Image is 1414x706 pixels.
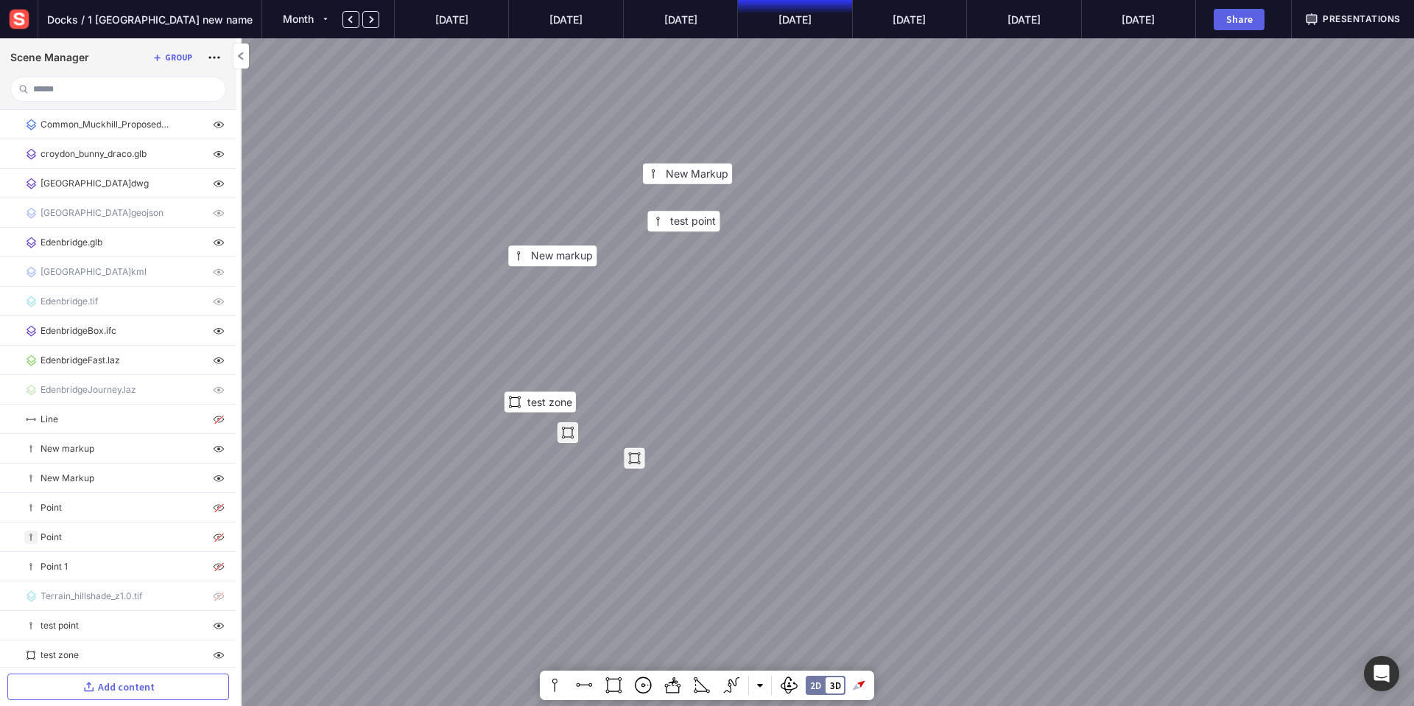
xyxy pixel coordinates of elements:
p: Point 1 [41,560,68,573]
p: New Markup [41,472,94,485]
h1: Scene Manager [10,52,89,64]
div: Share [1220,14,1258,24]
p: EdenbridgeFast.laz [41,354,120,367]
p: Point [41,501,62,514]
img: visibility-off.svg [210,528,228,546]
span: New Markup [666,167,728,180]
button: Share [1214,9,1264,30]
img: visibility-on.svg [210,116,228,133]
span: Docks / 1 [GEOGRAPHIC_DATA] new name [47,12,253,27]
p: Terrain_hillshade_z1.0.tif [41,590,142,603]
img: visibility-on.svg [210,381,228,399]
button: Add content [7,674,229,700]
p: test point [41,619,79,632]
div: Open Intercom Messenger [1364,656,1399,691]
img: visibility-off.svg [210,558,228,576]
div: Add content [98,682,155,692]
p: Point [41,531,62,544]
div: 3D [830,681,841,691]
img: presentation.svg [1305,13,1318,26]
img: visibility-on.svg [210,469,228,487]
img: visibility-off.svg [210,587,228,605]
img: visibility-on.svg [210,263,228,281]
img: visibility-on.svg [210,204,228,222]
span: test point [670,214,716,227]
div: Group [165,54,192,62]
p: Line [41,413,58,426]
p: Common_Muckhill_Proposed_Tied_Arch_Bridge.dxf [41,118,169,131]
p: New markup [41,442,94,455]
img: visibility-on.svg [210,352,228,369]
p: Edenbridge.tif [41,295,98,308]
p: Edenbridge.glb [41,236,102,249]
span: test zone [527,396,572,408]
span: Month [283,13,314,25]
p: EdenbridgeBox.ifc [41,324,116,338]
img: visibility-on.svg [210,646,228,664]
img: visibility-on.svg [210,617,228,635]
img: visibility-off.svg [210,499,228,517]
button: Group [149,49,195,66]
p: [GEOGRAPHIC_DATA]dwg [41,177,149,190]
span: Presentations [1323,13,1401,26]
p: EdenbridgeJourney.laz [41,383,136,396]
img: visibility-off.svg [210,410,228,428]
p: [GEOGRAPHIC_DATA]kml [41,265,147,279]
span: New markup [531,249,593,262]
p: croydon_bunny_draco.glb [41,147,147,161]
p: test zone [41,649,79,662]
img: visibility-on.svg [210,322,228,340]
div: 2D [810,681,821,691]
p: [GEOGRAPHIC_DATA]geojson [41,206,163,220]
img: visibility-on.svg [210,175,228,192]
img: visibility-on.svg [210,145,228,163]
img: visibility-on.svg [210,293,228,310]
img: visibility-on.svg [210,440,228,458]
img: sensat [6,6,32,32]
img: visibility-on.svg [210,234,228,251]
